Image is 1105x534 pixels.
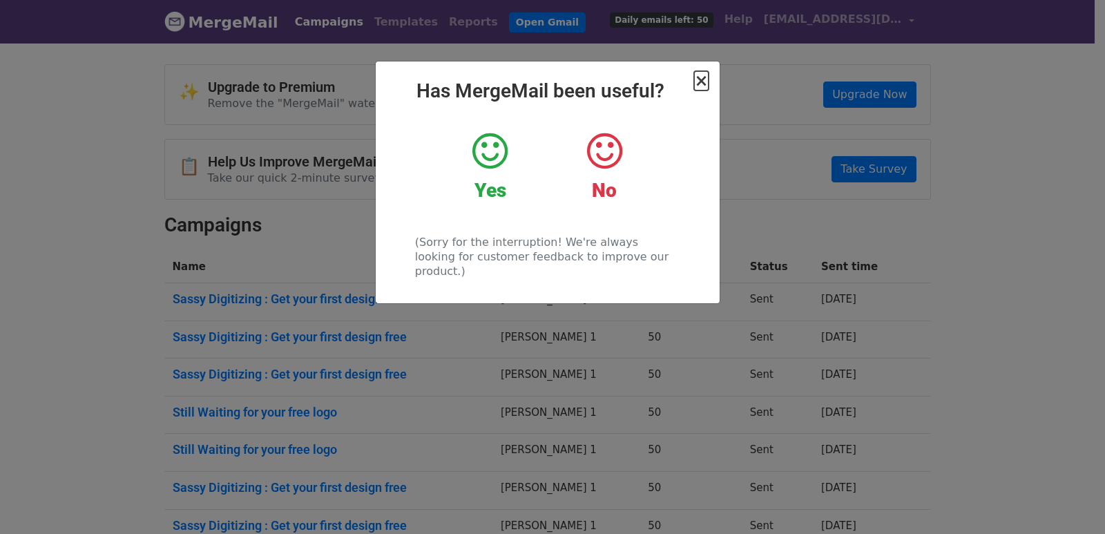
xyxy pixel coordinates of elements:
button: Close [694,73,708,89]
h2: Has MergeMail been useful? [387,79,709,103]
strong: Yes [474,179,506,202]
a: No [557,131,651,202]
iframe: Chat Widget [1036,468,1105,534]
strong: No [592,179,617,202]
a: Yes [443,131,537,202]
span: × [694,71,708,90]
p: (Sorry for the interruption! We're always looking for customer feedback to improve our product.) [415,235,680,278]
